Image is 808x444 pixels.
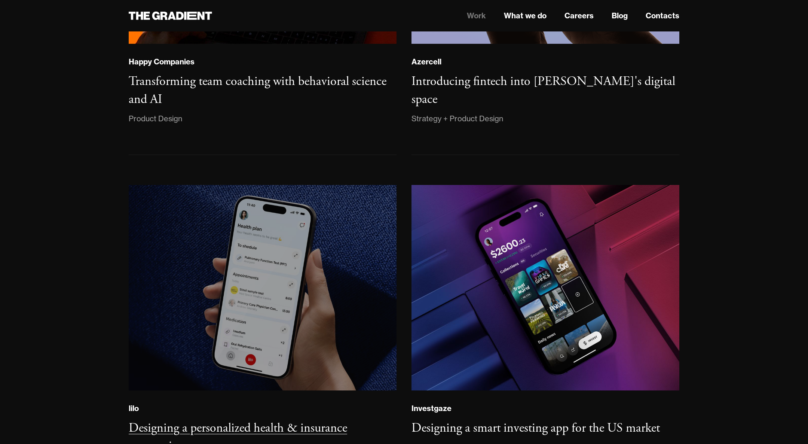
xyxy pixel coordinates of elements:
div: Investgaze [411,404,452,413]
h3: Introducing fintech into [PERSON_NAME]'s digital space [411,73,675,107]
a: Work [467,10,486,21]
a: Blog [612,10,628,21]
div: Happy Companies [129,57,195,67]
div: Azercell [411,57,441,67]
h3: Transforming team coaching with behavioral science and AI [129,73,386,107]
a: What we do [504,10,547,21]
div: Product Design [129,113,182,125]
div: lilo [129,404,139,413]
h3: Designing a smart investing app for the US market [411,420,660,436]
a: Contacts [646,10,679,21]
div: Strategy + Product Design [411,113,503,125]
a: Careers [564,10,594,21]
